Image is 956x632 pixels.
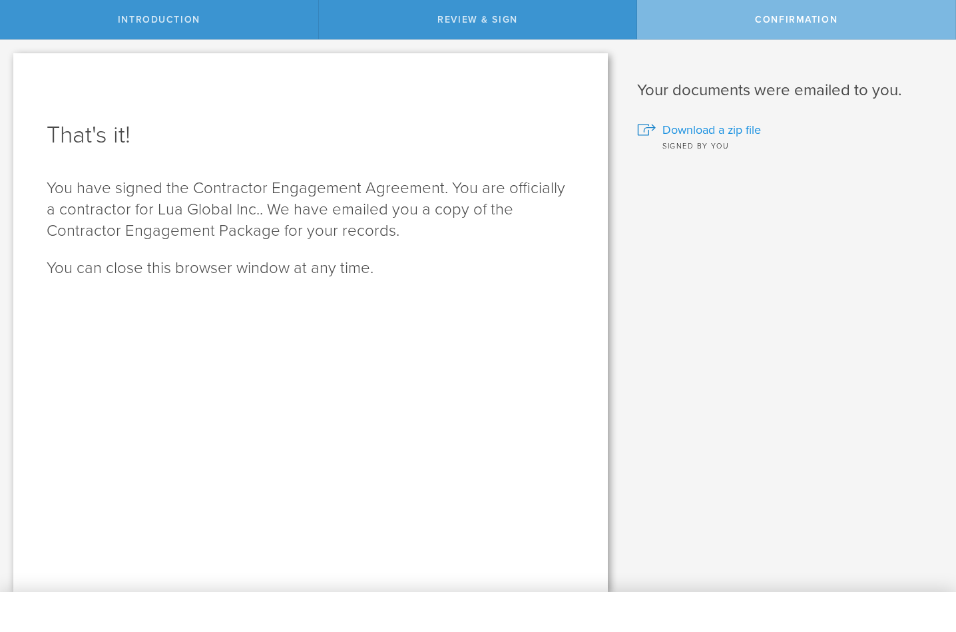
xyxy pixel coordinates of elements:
span: Confirmation [755,14,837,25]
span: Download a zip file [662,121,761,139]
span: Review & sign [437,14,518,25]
h1: That's it! [47,119,575,151]
h1: Your documents were emailed to you. [637,80,936,101]
p: You can close this browser window at any time. [47,258,575,279]
iframe: Chat Widget [889,528,956,592]
p: You have signed the Contractor Engagement Agreement. You are officially a contractor for Lua Glob... [47,178,575,242]
div: Signed by you [637,139,936,152]
span: Introduction [118,14,200,25]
